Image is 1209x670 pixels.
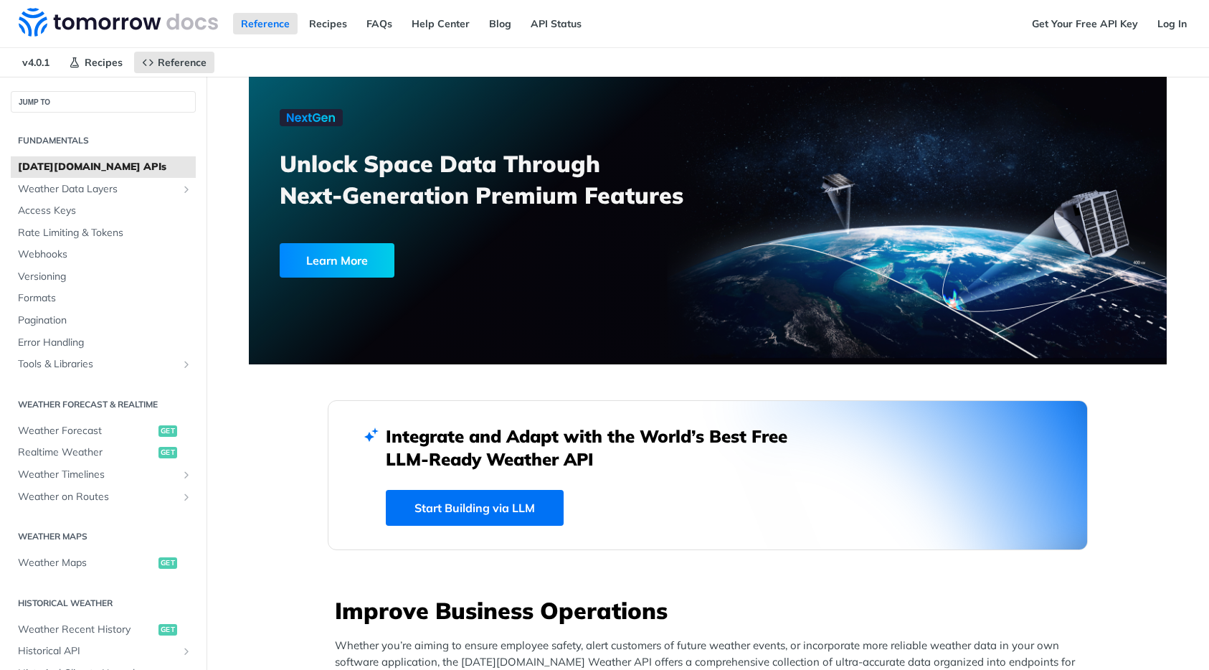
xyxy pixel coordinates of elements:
[14,52,57,73] span: v4.0.1
[18,226,192,240] span: Rate Limiting & Tokens
[158,447,177,458] span: get
[280,148,724,211] h3: Unlock Space Data Through Next-Generation Premium Features
[11,552,196,574] a: Weather Mapsget
[11,398,196,411] h2: Weather Forecast & realtime
[158,56,207,69] span: Reference
[11,91,196,113] button: JUMP TO
[280,243,394,278] div: Learn More
[523,13,589,34] a: API Status
[1024,13,1146,34] a: Get Your Free API Key
[18,336,192,350] span: Error Handling
[11,134,196,147] h2: Fundamentals
[359,13,400,34] a: FAQs
[11,420,196,442] a: Weather Forecastget
[404,13,478,34] a: Help Center
[61,52,131,73] a: Recipes
[481,13,519,34] a: Blog
[280,109,343,126] img: NextGen
[18,291,192,306] span: Formats
[11,266,196,288] a: Versioning
[18,556,155,570] span: Weather Maps
[386,490,564,526] a: Start Building via LLM
[158,624,177,636] span: get
[158,425,177,437] span: get
[11,179,196,200] a: Weather Data LayersShow subpages for Weather Data Layers
[11,332,196,354] a: Error Handling
[11,156,196,178] a: [DATE][DOMAIN_NAME] APIs
[181,491,192,503] button: Show subpages for Weather on Routes
[181,646,192,657] button: Show subpages for Historical API
[386,425,809,471] h2: Integrate and Adapt with the World’s Best Free LLM-Ready Weather API
[335,595,1088,626] h3: Improve Business Operations
[18,424,155,438] span: Weather Forecast
[18,313,192,328] span: Pagination
[134,52,214,73] a: Reference
[85,56,123,69] span: Recipes
[181,359,192,370] button: Show subpages for Tools & Libraries
[18,490,177,504] span: Weather on Routes
[301,13,355,34] a: Recipes
[11,354,196,375] a: Tools & LibrariesShow subpages for Tools & Libraries
[11,486,196,508] a: Weather on RoutesShow subpages for Weather on Routes
[11,619,196,641] a: Weather Recent Historyget
[11,200,196,222] a: Access Keys
[18,247,192,262] span: Webhooks
[181,469,192,481] button: Show subpages for Weather Timelines
[18,204,192,218] span: Access Keys
[19,8,218,37] img: Tomorrow.io Weather API Docs
[18,160,192,174] span: [DATE][DOMAIN_NAME] APIs
[18,357,177,372] span: Tools & Libraries
[18,445,155,460] span: Realtime Weather
[18,644,177,659] span: Historical API
[11,530,196,543] h2: Weather Maps
[18,468,177,482] span: Weather Timelines
[11,597,196,610] h2: Historical Weather
[233,13,298,34] a: Reference
[11,222,196,244] a: Rate Limiting & Tokens
[18,270,192,284] span: Versioning
[11,244,196,265] a: Webhooks
[11,442,196,463] a: Realtime Weatherget
[158,557,177,569] span: get
[11,288,196,309] a: Formats
[1149,13,1195,34] a: Log In
[11,464,196,486] a: Weather TimelinesShow subpages for Weather Timelines
[181,184,192,195] button: Show subpages for Weather Data Layers
[280,243,635,278] a: Learn More
[18,623,155,637] span: Weather Recent History
[18,182,177,197] span: Weather Data Layers
[11,310,196,331] a: Pagination
[11,641,196,662] a: Historical APIShow subpages for Historical API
